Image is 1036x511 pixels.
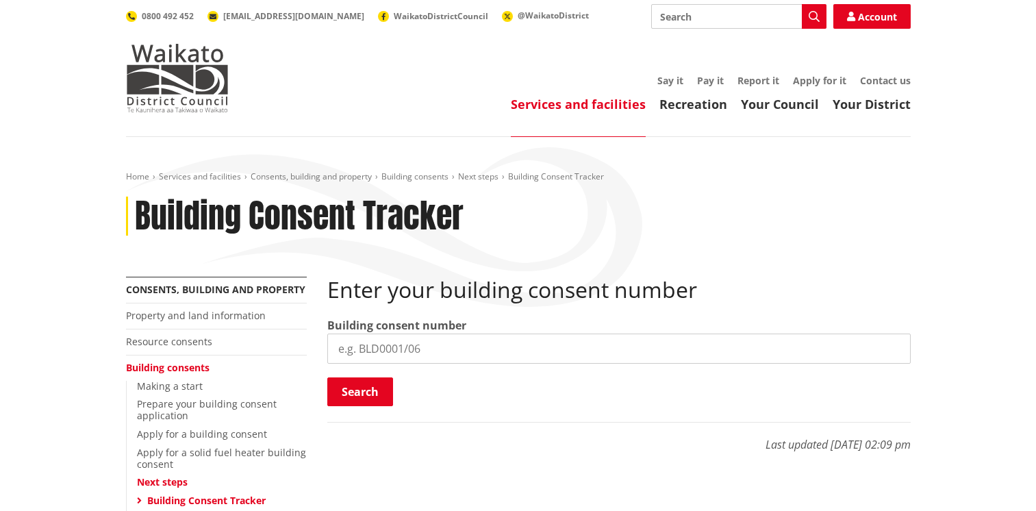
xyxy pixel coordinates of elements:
p: Last updated [DATE] 02:09 pm [327,422,911,453]
a: Pay it [697,74,724,87]
a: Apply for a solid fuel heater building consent​ [137,446,306,471]
a: Contact us [860,74,911,87]
a: Consents, building and property [251,171,372,182]
a: Say it [657,74,683,87]
a: Apply for it [793,74,846,87]
input: Search input [651,4,826,29]
a: Resource consents [126,335,212,348]
label: Building consent number [327,317,466,334]
span: WaikatoDistrictCouncil [394,10,488,22]
img: Waikato District Council - Te Kaunihera aa Takiwaa o Waikato [126,44,229,112]
a: Your Council [741,96,819,112]
span: 0800 492 452 [142,10,194,22]
a: 0800 492 452 [126,10,194,22]
a: Building consents [126,361,210,374]
a: Building consents [381,171,448,182]
a: Prepare your building consent application [137,397,277,422]
a: Report it [737,74,779,87]
a: WaikatoDistrictCouncil [378,10,488,22]
a: Services and facilities [159,171,241,182]
a: Recreation [659,96,727,112]
nav: breadcrumb [126,171,911,183]
a: Your District [833,96,911,112]
a: @WaikatoDistrict [502,10,589,21]
a: Making a start [137,379,203,392]
a: Next steps [458,171,498,182]
span: [EMAIL_ADDRESS][DOMAIN_NAME] [223,10,364,22]
h1: Building Consent Tracker [135,197,464,236]
a: Services and facilities [511,96,646,112]
a: Apply for a building consent [137,427,267,440]
a: Consents, building and property [126,283,305,296]
a: Property and land information [126,309,266,322]
span: @WaikatoDistrict [518,10,589,21]
a: Account [833,4,911,29]
h2: Enter your building consent number [327,277,911,303]
span: Building Consent Tracker [508,171,604,182]
button: Search [327,377,393,406]
a: Building Consent Tracker [147,494,266,507]
a: [EMAIL_ADDRESS][DOMAIN_NAME] [207,10,364,22]
a: Next steps [137,475,188,488]
input: e.g. BLD0001/06 [327,334,911,364]
a: Home [126,171,149,182]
